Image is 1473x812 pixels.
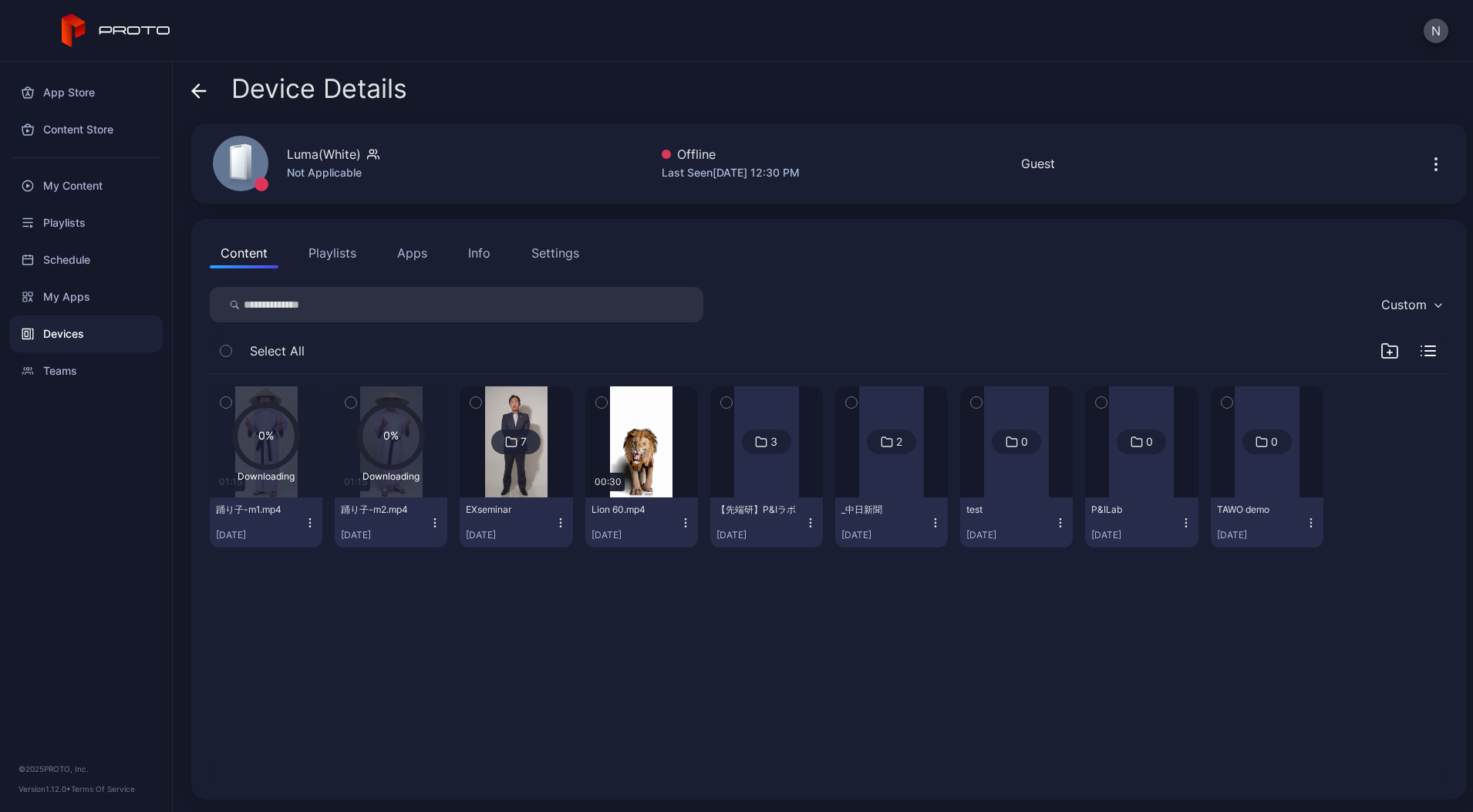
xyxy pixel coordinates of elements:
[258,428,274,441] text: 0%
[960,497,1073,548] button: test[DATE]
[521,238,590,268] button: Settings
[386,238,438,268] button: Apps
[9,167,163,204] a: My Content
[1021,435,1028,449] div: 0
[231,74,407,103] span: Device Details
[592,529,679,541] div: [DATE]
[710,497,823,548] button: 【先端研】P&Iラボ[DATE]
[841,529,929,541] div: [DATE]
[1381,297,1427,312] div: Custom
[341,504,426,516] div: 踊り子-m2.mp4
[9,278,163,315] a: My Apps
[383,428,399,441] text: 0%
[966,529,1054,541] div: [DATE]
[9,111,163,148] a: Content Store
[466,504,551,516] div: EXseminar
[216,529,304,541] div: [DATE]
[1374,287,1448,322] button: Custom
[770,435,777,449] div: 3
[662,145,800,163] div: Offline
[232,470,300,482] div: Downloading
[1217,529,1305,541] div: [DATE]
[335,497,447,548] button: 踊り子-m2.mp4[DATE]
[9,315,163,352] a: Devices
[9,204,163,241] a: Playlists
[1271,435,1278,449] div: 0
[716,529,804,541] div: [DATE]
[210,238,278,268] button: Content
[1424,19,1448,43] button: N
[531,244,579,262] div: Settings
[341,529,429,541] div: [DATE]
[1211,497,1323,548] button: TAWO demo[DATE]
[841,504,926,516] div: _中日新聞
[716,504,801,516] div: 【先端研】P&Iラボ
[210,497,322,548] button: 踊り子-m1.mp4[DATE]
[592,504,676,516] div: Lion 60.mp4
[19,784,71,793] span: Version 1.12.0 •
[1091,504,1176,516] div: P&ILab
[896,435,902,449] div: 2
[1085,497,1198,548] button: P&ILab[DATE]
[216,504,301,516] div: 踊り子-m1.mp4
[835,497,948,548] button: _中日新聞[DATE]
[662,163,800,182] div: Last Seen [DATE] 12:30 PM
[9,74,163,111] a: App Store
[457,238,501,268] button: Info
[1091,529,1179,541] div: [DATE]
[287,163,379,182] div: Not Applicable
[19,763,153,775] div: © 2025 PROTO, Inc.
[466,529,554,541] div: [DATE]
[9,241,163,278] a: Schedule
[1021,154,1055,173] div: Guest
[287,145,361,163] div: Luma(White)
[71,784,135,793] a: Terms Of Service
[460,497,572,548] button: EXseminar[DATE]
[357,470,425,482] div: Downloading
[1217,504,1302,516] div: TAWO demo
[1146,435,1153,449] div: 0
[468,244,490,262] div: Info
[521,435,527,449] div: 7
[298,238,367,268] button: Playlists
[9,352,163,389] a: Teams
[966,504,1051,516] div: test
[585,497,698,548] button: Lion 60.mp4[DATE]
[250,342,305,360] span: Select All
